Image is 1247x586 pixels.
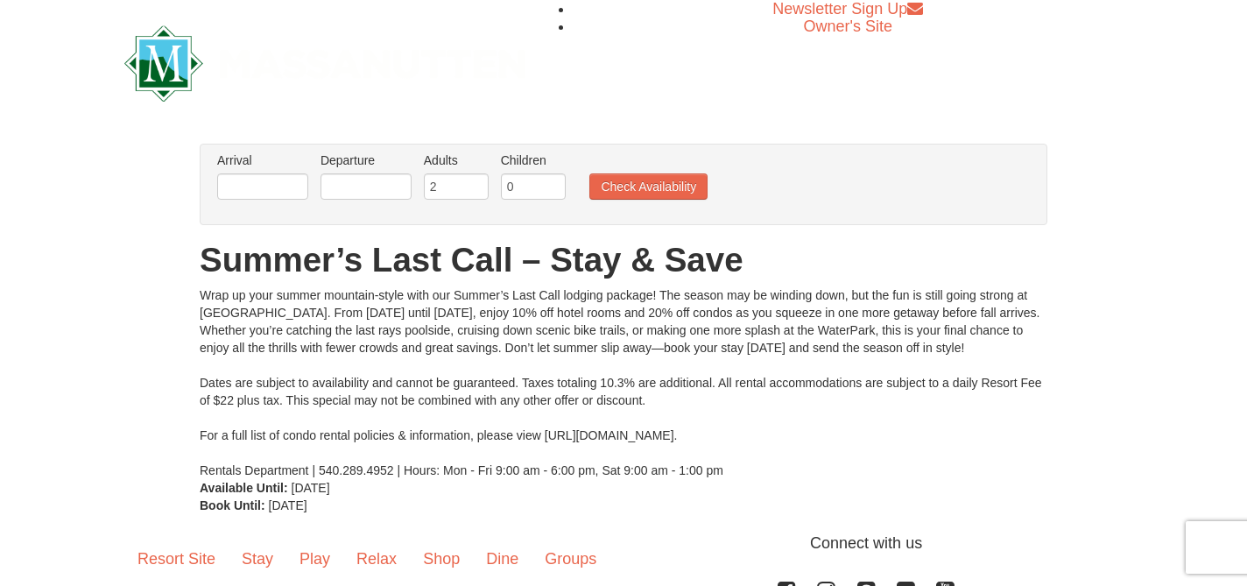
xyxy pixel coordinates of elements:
a: Massanutten Resort [124,40,525,81]
a: Groups [532,532,609,586]
a: Shop [410,532,473,586]
label: Departure [321,152,412,169]
img: Massanutten Resort Logo [124,25,525,102]
a: Relax [343,532,410,586]
label: Arrival [217,152,308,169]
h1: Summer’s Last Call – Stay & Save [200,243,1047,278]
span: [DATE] [269,498,307,512]
a: Resort Site [124,532,229,586]
label: Children [501,152,566,169]
div: Wrap up your summer mountain-style with our Summer’s Last Call lodging package! The season may be... [200,286,1047,479]
span: [DATE] [292,481,330,495]
a: Stay [229,532,286,586]
p: Connect with us [124,532,1123,555]
strong: Available Until: [200,481,288,495]
label: Adults [424,152,489,169]
a: Play [286,532,343,586]
a: Owner's Site [804,18,892,35]
a: Dine [473,532,532,586]
strong: Book Until: [200,498,265,512]
button: Check Availability [589,173,708,200]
